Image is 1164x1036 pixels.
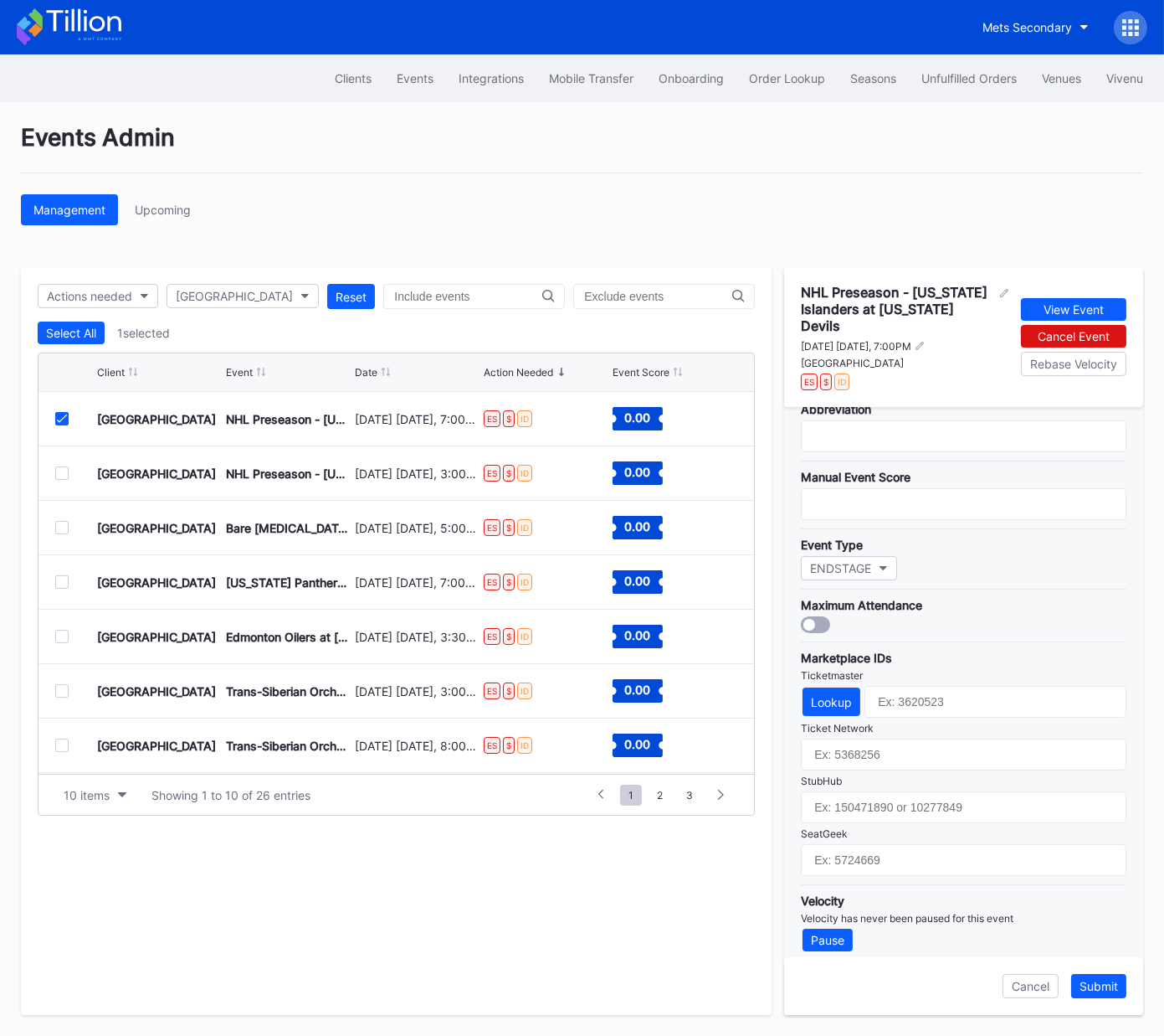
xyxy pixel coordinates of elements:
[625,465,651,479] text: 0.00
[1021,298,1126,321] button: View Event
[1071,974,1126,998] button: Submit
[1038,329,1110,343] div: Cancel Event
[484,737,500,754] div: ES
[226,575,351,590] div: [US_STATE] Panthers at [US_STATE] Devils
[355,684,479,698] div: [DATE] [DATE], 3:00PM
[1029,63,1094,94] button: Venues
[736,63,838,94] button: Order Lookup
[484,683,500,699] div: ES
[122,194,203,225] button: Upcoming
[517,628,532,645] div: ID
[1030,357,1117,371] div: Rebase Velocity
[484,410,500,427] div: ES
[135,203,191,217] div: Upcoming
[909,63,1029,94] button: Unfulfilled Orders
[355,466,479,481] div: [DATE] [DATE], 3:00PM
[226,521,351,535] div: Bare [MEDICAL_DATA] Fighting
[801,284,996,334] div: NHL Preseason - [US_STATE] Islanders at [US_STATE] Devils
[21,123,1143,173] div: Events Admin
[801,844,1126,876] input: Ex: 5724669
[384,63,446,94] button: Events
[55,784,135,807] button: 10 items
[1094,63,1156,94] a: Vivenu
[97,521,216,535] div: [GEOGRAPHIC_DATA]
[625,519,651,533] text: 0.00
[646,63,736,94] button: Onboarding
[503,519,515,536] div: $
[802,688,860,716] button: Lookup
[446,63,536,94] button: Integrations
[97,630,216,644] div: [GEOGRAPHIC_DATA]
[355,521,479,535] div: [DATE] [DATE], 5:00PM
[151,788,310,802] div: Showing 1 to 10 of 26 entries
[864,686,1126,718] input: Ex: 3620523
[625,628,651,642] text: 0.00
[97,366,125,379] div: Client
[838,63,909,94] button: Seasons
[517,410,532,427] div: ID
[801,651,1126,665] div: Marketplace IDs
[1021,325,1126,348] button: Cancel Event
[536,63,646,94] button: Mobile Transfer
[801,722,1126,734] div: Ticket Network
[117,326,170,340] div: 1 selected
[625,737,651,751] text: 0.00
[625,574,651,588] text: 0.00
[749,71,825,85] div: Order Lookup
[503,410,515,427] div: $
[820,374,832,390] div: $
[397,71,433,85] div: Events
[620,785,642,806] span: 1
[46,326,96,340] div: Select All
[649,785,671,806] span: 2
[21,194,118,225] button: Management
[850,71,896,85] div: Seasons
[801,739,1126,771] input: Ex: 5368256
[226,366,253,379] div: Event
[503,737,515,754] div: $
[810,561,871,575] div: ENDSTAGE
[484,366,553,379] div: Action Needed
[921,71,1017,85] div: Unfulfilled Orders
[659,71,724,85] div: Onboarding
[355,366,377,379] div: Date
[517,574,532,590] div: ID
[1106,71,1143,85] div: Vivenu
[503,465,515,482] div: $
[678,785,701,806] span: 3
[64,788,110,802] div: 10 items
[801,357,1008,369] div: [GEOGRAPHIC_DATA]
[503,683,515,699] div: $
[38,322,105,344] button: Select All
[336,290,367,304] div: Reset
[1002,974,1059,998] button: Cancel
[484,519,500,536] div: ES
[1042,71,1081,85] div: Venues
[38,284,158,308] button: Actions needed
[1021,352,1126,376] button: Rebase Velocity
[226,412,351,426] div: NHL Preseason - [US_STATE] Islanders at [US_STATE] Devils
[517,683,532,699] div: ID
[801,402,1126,416] div: Abbreviation
[167,284,319,308] button: [GEOGRAPHIC_DATA]
[517,737,532,754] div: ID
[355,630,479,644] div: [DATE] [DATE], 3:30PM
[801,894,1126,908] div: Velocity
[801,669,1126,682] div: Ticketmaster
[801,340,911,353] div: [DATE] [DATE], 7:00PM
[226,684,351,698] div: Trans-Siberian Orchestra - The Ghost of [DATE]
[503,628,515,645] div: $
[97,412,216,426] div: [GEOGRAPHIC_DATA]
[97,684,216,698] div: [GEOGRAPHIC_DATA]
[322,63,384,94] button: Clients
[335,71,372,85] div: Clients
[484,465,500,482] div: ES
